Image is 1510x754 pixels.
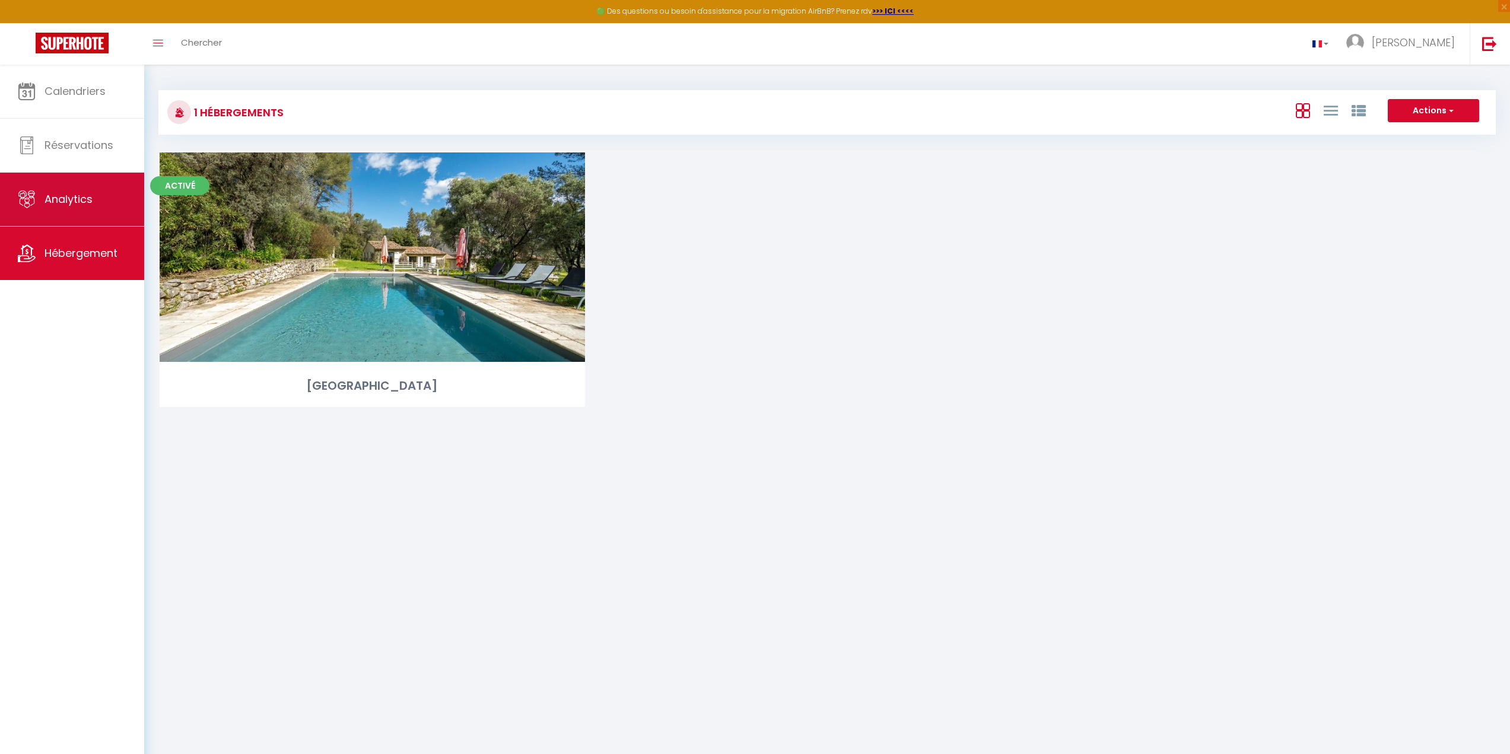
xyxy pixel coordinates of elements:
[1346,34,1364,52] img: ...
[1388,99,1479,123] button: Actions
[160,377,585,395] div: [GEOGRAPHIC_DATA]
[191,99,284,126] h3: 1 Hébergements
[872,6,914,16] a: >>> ICI <<<<
[1482,36,1497,51] img: logout
[1352,100,1366,120] a: Vue par Groupe
[181,36,222,49] span: Chercher
[1337,23,1470,65] a: ... [PERSON_NAME]
[1372,35,1455,50] span: [PERSON_NAME]
[44,84,106,98] span: Calendriers
[36,33,109,53] img: Super Booking
[44,192,93,206] span: Analytics
[150,176,209,195] span: Activé
[44,138,113,152] span: Réservations
[1296,100,1310,120] a: Vue en Box
[1324,100,1338,120] a: Vue en Liste
[44,246,117,260] span: Hébergement
[172,23,231,65] a: Chercher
